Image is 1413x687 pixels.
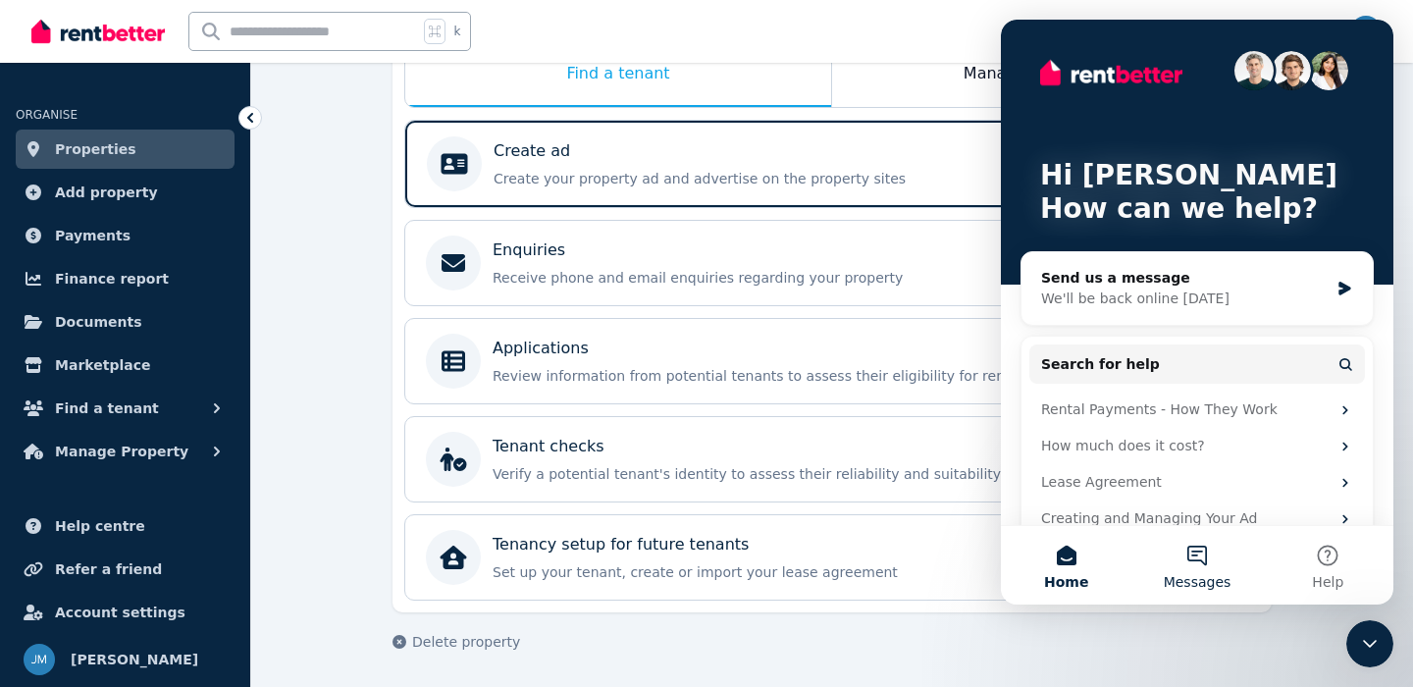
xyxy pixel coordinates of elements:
[405,417,1259,502] a: Tenant checksVerify a potential tenant's identity to assess their reliability and suitability as ...
[55,353,150,377] span: Marketplace
[405,121,1259,207] a: Create adCreate your property ad and advertise on the property sitesGet started
[55,440,188,463] span: Manage Property
[55,181,158,204] span: Add property
[55,310,142,334] span: Documents
[55,514,145,538] span: Help centre
[16,216,235,255] a: Payments
[1346,620,1393,667] iframe: Intercom live chat
[453,24,460,39] span: k
[16,506,235,546] a: Help centre
[493,562,1109,582] p: Set up your tenant, create or import your lease agreement
[16,345,235,385] a: Marketplace
[31,17,165,46] img: RentBetter
[1350,16,1382,47] img: Jason Ma
[392,632,520,652] button: Delete property
[493,464,1203,484] p: Verify a potential tenant's identity to assess their reliability and suitability as a tenant
[16,259,235,298] a: Finance report
[493,533,749,556] p: Tenancy setup for future tenants
[493,268,1203,288] p: Receive phone and email enquiries regarding your property
[493,238,565,262] p: Enquiries
[494,139,570,163] p: Create ad
[494,169,1108,188] p: Create your property ad and advertise on the property sites
[55,224,131,247] span: Payments
[16,108,78,122] span: ORGANISE
[55,137,136,161] span: Properties
[405,42,831,107] div: Find a tenant
[405,515,1259,600] a: Tenancy setup for future tenantsSet up your tenant, create or import your lease agreementGet started
[1001,20,1393,605] iframe: Intercom live chat
[493,435,604,458] p: Tenant checks
[405,221,1259,305] a: EnquiriesReceive phone and email enquiries regarding your property
[16,130,235,169] a: Properties
[16,432,235,471] button: Manage Property
[16,550,235,589] a: Refer a friend
[55,601,185,624] span: Account settings
[493,337,589,360] p: Applications
[493,366,1203,386] p: Review information from potential tenants to assess their eligibility for renting a property
[16,593,235,632] a: Account settings
[55,267,169,291] span: Finance report
[71,648,198,671] span: [PERSON_NAME]
[16,173,235,212] a: Add property
[55,557,162,581] span: Refer a friend
[55,396,159,420] span: Find a tenant
[405,319,1259,403] a: ApplicationsReview information from potential tenants to assess their eligibility for renting a p...
[16,389,235,428] button: Find a tenant
[24,644,55,675] img: Jason Ma
[832,42,1259,107] div: Manage my property
[412,632,520,652] span: Delete property
[16,302,235,342] a: Documents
